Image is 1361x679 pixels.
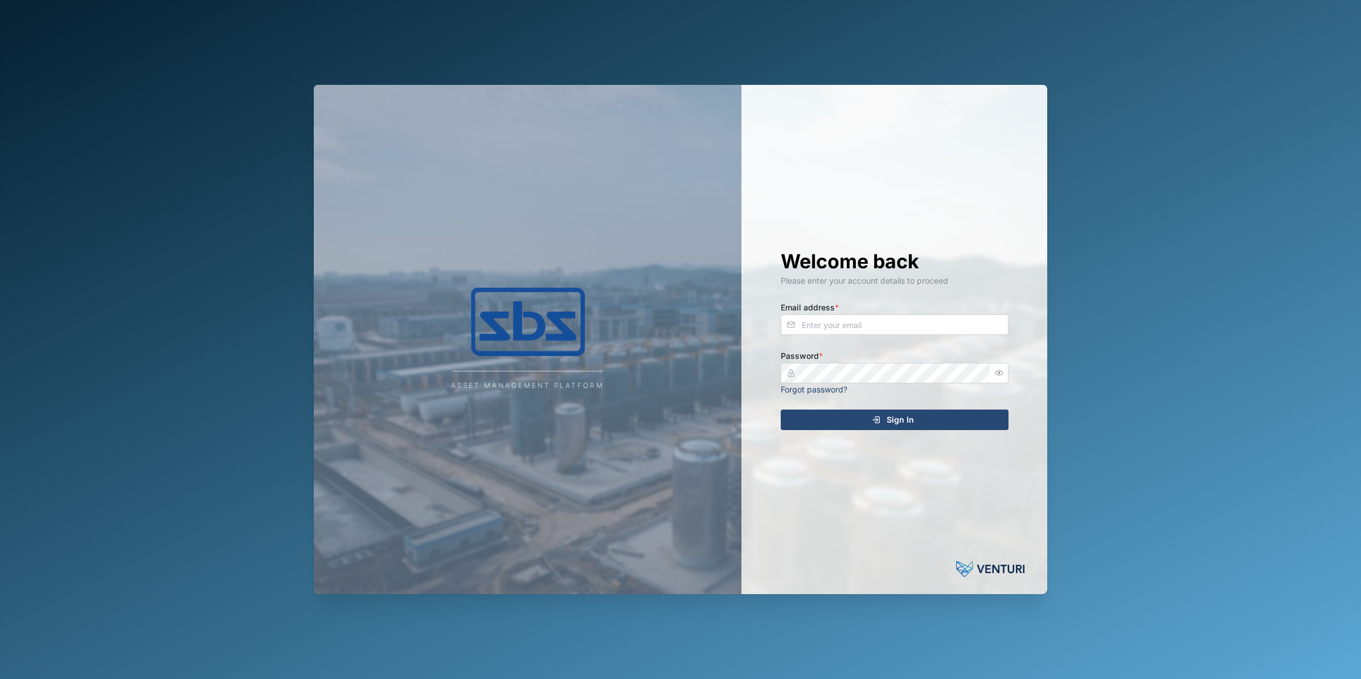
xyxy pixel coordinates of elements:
[781,410,1009,430] button: Sign In
[781,249,1009,274] h1: Welcome back
[956,558,1024,580] img: Powered by: Venturi
[781,301,839,314] label: Email address
[414,288,642,356] img: Company Logo
[781,314,1009,335] input: Enter your email
[781,350,823,362] label: Password
[887,410,914,430] span: Sign In
[781,385,847,394] a: Forgot password?
[781,275,1009,287] div: Please enter your account details to proceed
[451,381,604,391] div: Asset Management Platform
